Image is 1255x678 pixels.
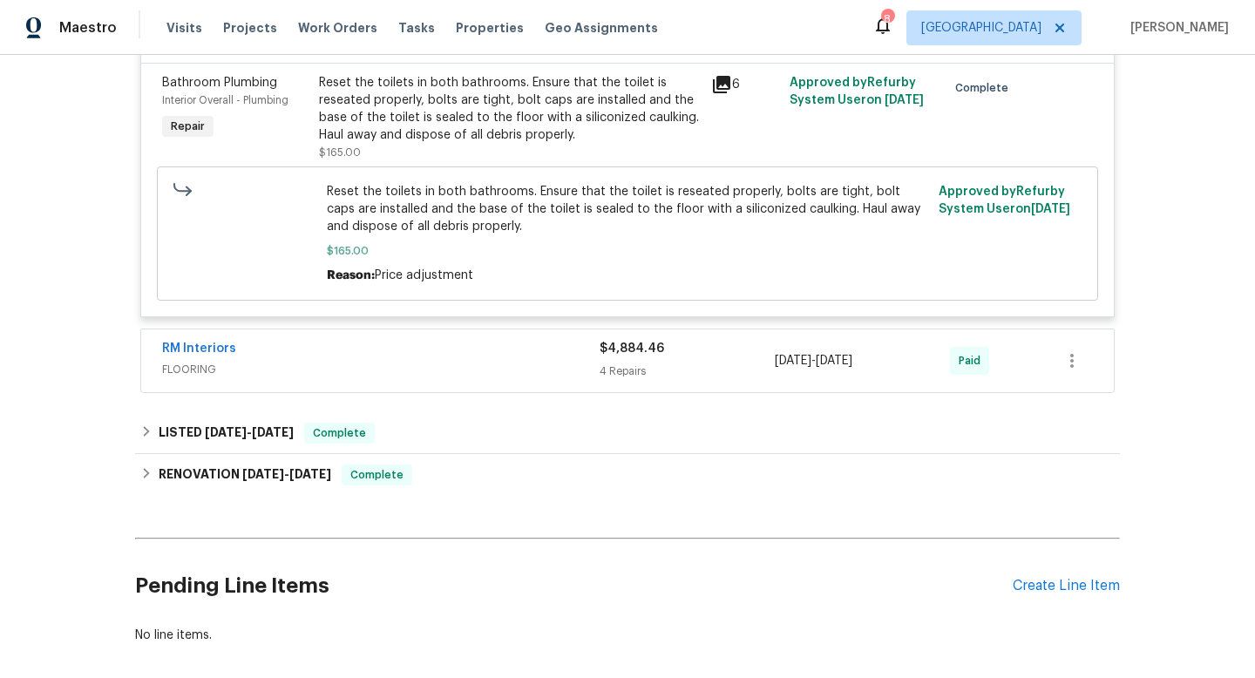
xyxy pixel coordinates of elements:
[600,342,664,355] span: $4,884.46
[59,19,117,37] span: Maestro
[375,269,473,281] span: Price adjustment
[135,546,1013,627] h2: Pending Line Items
[398,22,435,34] span: Tasks
[327,183,929,235] span: Reset the toilets in both bathrooms. Ensure that the toilet is reseated properly, bolts are tight...
[1123,19,1229,37] span: [PERSON_NAME]
[298,19,377,37] span: Work Orders
[775,355,811,367] span: [DATE]
[135,454,1120,496] div: RENOVATION [DATE]-[DATE]Complete
[205,426,294,438] span: -
[289,468,331,480] span: [DATE]
[456,19,524,37] span: Properties
[959,352,987,370] span: Paid
[162,95,288,105] span: Interior Overall - Plumbing
[1013,578,1120,594] div: Create Line Item
[135,412,1120,454] div: LISTED [DATE]-[DATE]Complete
[319,147,361,158] span: $165.00
[162,342,236,355] a: RM Interiors
[881,10,893,28] div: 8
[252,426,294,438] span: [DATE]
[166,19,202,37] span: Visits
[327,269,375,281] span: Reason:
[162,77,277,89] span: Bathroom Plumbing
[306,424,373,442] span: Complete
[242,468,284,480] span: [DATE]
[319,74,701,144] div: Reset the toilets in both bathrooms. Ensure that the toilet is reseated properly, bolts are tight...
[205,426,247,438] span: [DATE]
[885,94,924,106] span: [DATE]
[162,361,600,378] span: FLOORING
[135,627,1120,644] div: No line items.
[545,19,658,37] span: Geo Assignments
[164,118,212,135] span: Repair
[343,466,410,484] span: Complete
[790,77,924,106] span: Approved by Refurby System User on
[921,19,1041,37] span: [GEOGRAPHIC_DATA]
[159,464,331,485] h6: RENOVATION
[711,74,779,95] div: 6
[327,242,929,260] span: $165.00
[600,363,775,380] div: 4 Repairs
[223,19,277,37] span: Projects
[1031,203,1070,215] span: [DATE]
[159,423,294,444] h6: LISTED
[939,186,1070,215] span: Approved by Refurby System User on
[775,352,852,370] span: -
[242,468,331,480] span: -
[955,79,1015,97] span: Complete
[816,355,852,367] span: [DATE]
